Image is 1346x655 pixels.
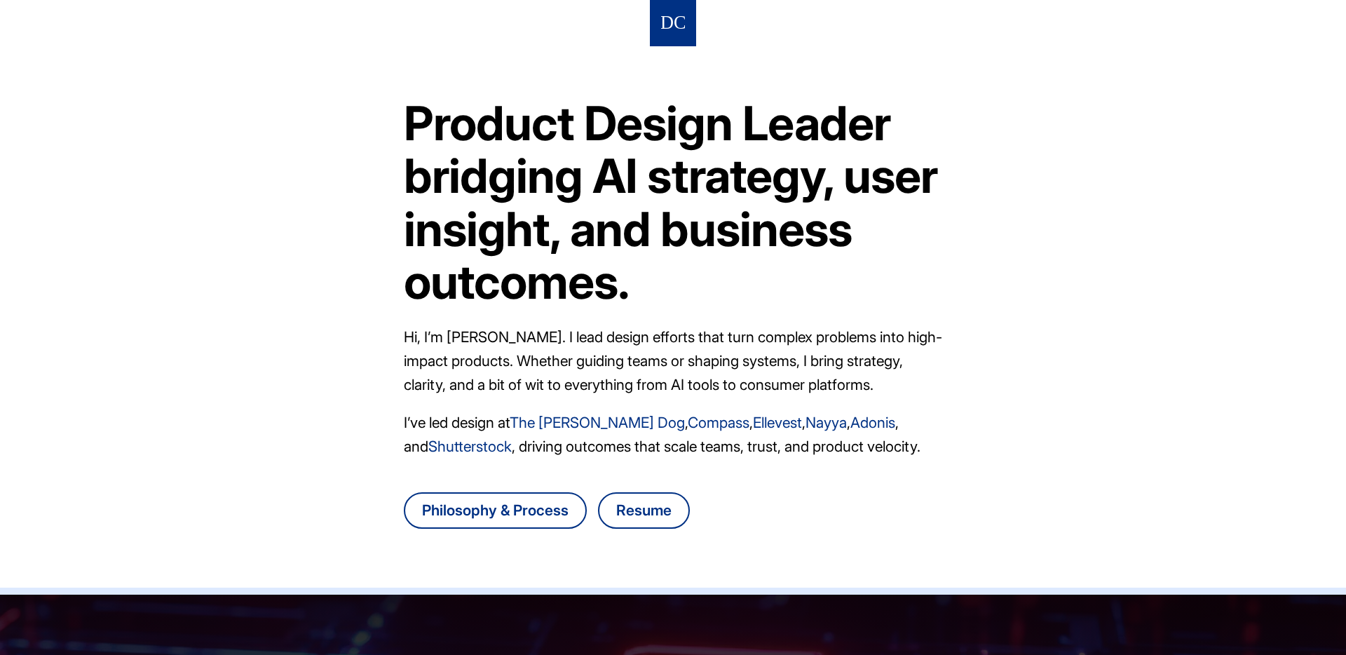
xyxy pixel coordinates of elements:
[428,438,512,455] a: Shutterstock
[404,97,942,309] h1: Product Design Leader bridging AI strategy, user insight, and business outcomes.
[404,411,942,459] p: I’ve led design at , , , , , and , driving outcomes that scale teams, trust, and product velocity.
[510,414,685,431] a: The [PERSON_NAME] Dog
[404,492,587,529] a: Go to Danny Chang's design philosophy and process page
[598,492,690,529] a: Download Danny Chang's resume as a PDF file
[753,414,802,431] a: Ellevest
[850,414,895,431] a: Adonis
[404,325,942,397] p: Hi, I’m [PERSON_NAME]. I lead design efforts that turn complex problems into high-impact products...
[805,414,847,431] a: Nayya
[688,414,749,431] a: Compass
[661,11,685,36] img: Logo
